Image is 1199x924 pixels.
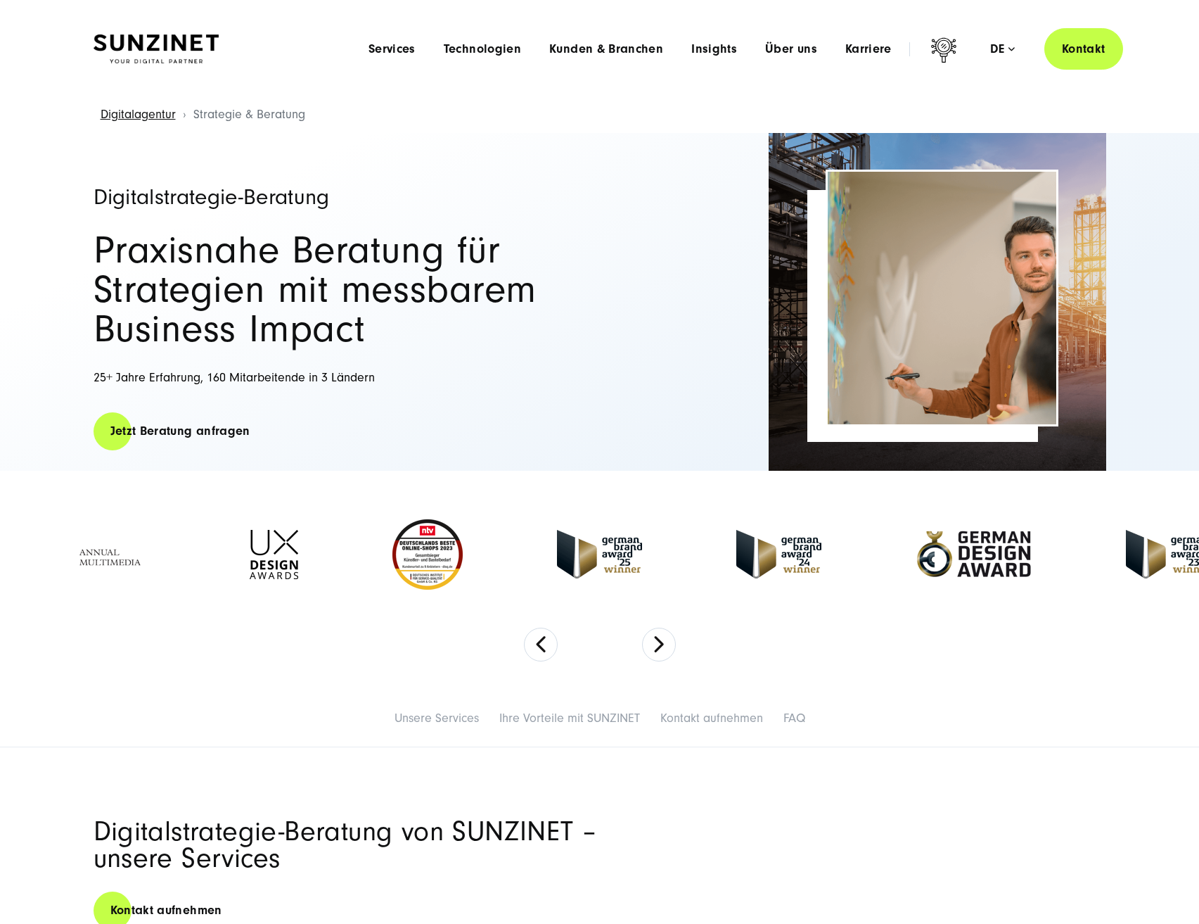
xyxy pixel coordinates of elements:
img: Full-Service Digitalagentur SUNZINET - Strategieberatung [828,172,1056,424]
a: Insights [691,42,737,56]
img: German-Design-Award - fullservice digital agentur SUNZINET [916,530,1032,578]
h1: Digitalstrategie-Beratung [94,186,586,208]
a: Services [368,42,416,56]
a: FAQ [783,711,805,726]
a: Jetzt Beratung anfragen [94,411,267,451]
button: Next [642,628,676,662]
a: Ihre Vorteile mit SUNZINET [499,711,640,726]
img: Deutschlands beste Online Shops 2023 - boesner - Kunde - SUNZINET [392,519,463,590]
h2: Praxisnahe Beratung für Strategien mit messbarem Business Impact [94,231,586,349]
span: 25+ Jahre Erfahrung, 160 Mitarbeitende in 3 Ländern [94,370,375,385]
a: Unsere Services [395,711,479,726]
div: de [990,42,1015,56]
a: Kontakt [1044,28,1123,70]
img: Full Service Digitalagentur - Annual Multimedia Awards [69,530,155,579]
a: Digitalagentur [101,107,176,122]
a: Kontakt aufnehmen [660,711,763,726]
img: UX-Design-Awards - fullservice digital agentur SUNZINET [250,530,298,579]
a: Karriere [845,42,892,56]
img: German-Brand-Award - fullservice digital agentur SUNZINET [736,530,821,578]
img: German Brand Award winner 2025 - Full Service Digital Agentur SUNZINET [557,530,642,578]
img: Full-Service Digitalagentur SUNZINET - Strategieberatung_2 [769,133,1106,471]
h2: Digitalstrategie-Beratung von SUNZINET – unsere Services [94,818,600,872]
a: Technologien [444,42,521,56]
img: SUNZINET Full Service Digital Agentur [94,34,219,64]
span: Strategie & Beratung [193,107,305,122]
a: Kunden & Branchen [549,42,663,56]
a: Über uns [765,42,817,56]
button: Previous [524,628,558,662]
